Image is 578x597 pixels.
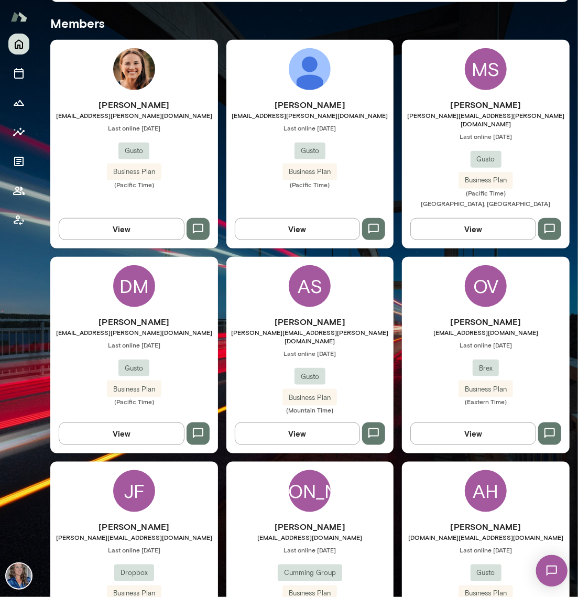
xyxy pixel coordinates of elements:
[118,146,149,156] span: Gusto
[118,363,149,374] span: Gusto
[295,372,325,382] span: Gusto
[402,99,570,111] h6: [PERSON_NAME]
[113,48,155,90] img: Izzy Rogner
[226,328,394,345] span: [PERSON_NAME][EMAIL_ADDRESS][PERSON_NAME][DOMAIN_NAME]
[295,146,325,156] span: Gusto
[402,546,570,554] span: Last online [DATE]
[410,218,536,240] button: View
[410,422,536,444] button: View
[8,151,29,172] button: Documents
[471,568,501,578] span: Gusto
[465,48,507,90] div: MS
[473,363,499,374] span: Brex
[402,397,570,406] span: (Eastern Time)
[421,200,551,207] span: [GEOGRAPHIC_DATA], [GEOGRAPHIC_DATA]
[289,470,331,512] div: [PERSON_NAME]
[59,218,184,240] button: View
[50,341,218,349] span: Last online [DATE]
[114,568,154,578] span: Dropbox
[6,563,31,589] img: Nicole Menkhoff
[289,48,331,90] img: Aoife Duffy
[226,180,394,189] span: (Pacific Time)
[10,7,27,27] img: Mento
[8,63,29,84] button: Sessions
[278,568,342,578] span: Cumming Group
[50,180,218,189] span: (Pacific Time)
[107,167,161,177] span: Business Plan
[465,265,507,307] div: OV
[8,92,29,113] button: Growth Plan
[402,328,570,337] span: [EMAIL_ADDRESS][DOMAIN_NAME]
[471,154,501,165] span: Gusto
[402,111,570,128] span: [PERSON_NAME][EMAIL_ADDRESS][PERSON_NAME][DOMAIN_NAME]
[235,422,361,444] button: View
[113,265,155,307] div: DM
[50,397,218,406] span: (Pacific Time)
[402,316,570,328] h6: [PERSON_NAME]
[235,218,361,240] button: View
[402,533,570,541] span: [DOMAIN_NAME][EMAIL_ADDRESS][DOMAIN_NAME]
[402,132,570,140] span: Last online [DATE]
[459,175,513,186] span: Business Plan
[226,546,394,554] span: Last online [DATE]
[50,111,218,120] span: [EMAIL_ADDRESS][PERSON_NAME][DOMAIN_NAME]
[8,34,29,55] button: Home
[50,316,218,328] h6: [PERSON_NAME]
[50,99,218,111] h6: [PERSON_NAME]
[226,124,394,132] span: Last online [DATE]
[50,520,218,533] h6: [PERSON_NAME]
[402,341,570,349] span: Last online [DATE]
[289,265,331,307] div: AS
[226,406,394,414] span: (Mountain Time)
[50,124,218,132] span: Last online [DATE]
[50,328,218,337] span: [EMAIL_ADDRESS][PERSON_NAME][DOMAIN_NAME]
[113,470,155,512] div: JF
[226,533,394,541] span: [EMAIL_ADDRESS][DOMAIN_NAME]
[50,15,570,31] h5: Members
[50,546,218,554] span: Last online [DATE]
[282,167,337,177] span: Business Plan
[459,384,513,395] span: Business Plan
[402,520,570,533] h6: [PERSON_NAME]
[282,393,337,403] span: Business Plan
[8,122,29,143] button: Insights
[59,422,184,444] button: View
[465,470,507,512] div: AH
[226,316,394,328] h6: [PERSON_NAME]
[8,180,29,201] button: Members
[226,520,394,533] h6: [PERSON_NAME]
[107,384,161,395] span: Business Plan
[8,210,29,231] button: Client app
[402,189,570,197] span: (Pacific Time)
[50,533,218,541] span: [PERSON_NAME][EMAIL_ADDRESS][DOMAIN_NAME]
[226,99,394,111] h6: [PERSON_NAME]
[226,349,394,357] span: Last online [DATE]
[226,111,394,120] span: [EMAIL_ADDRESS][PERSON_NAME][DOMAIN_NAME]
